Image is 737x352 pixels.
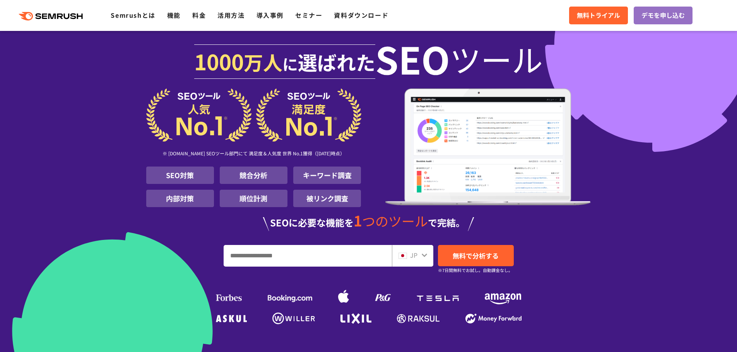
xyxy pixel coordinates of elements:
span: 無料で分析する [453,251,499,260]
span: で完結。 [428,216,465,229]
span: JP [410,250,417,260]
span: 無料トライアル [577,10,620,20]
li: 被リンク調査 [293,190,361,207]
span: 選ばれた [298,48,375,76]
li: キーワード調査 [293,167,361,184]
a: 資料ダウンロード [334,10,388,20]
li: 内部対策 [146,190,214,207]
span: 1 [354,210,362,231]
a: セミナー [295,10,322,20]
span: 万人 [244,48,282,76]
a: 機能 [167,10,181,20]
input: URL、キーワードを入力してください [224,245,392,266]
a: 無料で分析する [438,245,514,266]
li: SEO対策 [146,167,214,184]
div: ※ [DOMAIN_NAME] SEOツール部門にて 満足度＆人気度 世界 No.1獲得（[DATE]時点） [146,142,361,167]
a: 活用方法 [217,10,245,20]
div: SEOに必要な機能を [146,213,591,231]
span: SEO [375,43,450,74]
a: 導入事例 [256,10,284,20]
a: 無料トライアル [569,7,628,24]
a: 料金 [192,10,206,20]
span: デモを申し込む [641,10,685,20]
small: ※7日間無料でお試し。自動課金なし。 [438,267,513,274]
span: に [282,53,298,75]
li: 競合分析 [220,167,287,184]
a: デモを申し込む [634,7,693,24]
span: つのツール [362,211,428,230]
a: Semrushとは [111,10,155,20]
span: ツール [450,43,543,74]
li: 順位計測 [220,190,287,207]
span: 1000 [194,46,244,77]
